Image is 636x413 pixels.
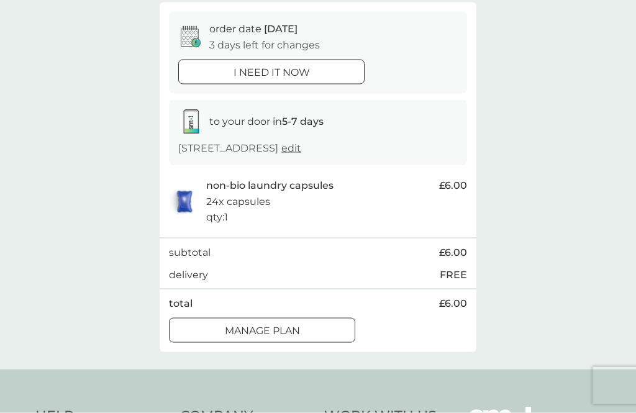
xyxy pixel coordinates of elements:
p: i need it now [234,65,310,81]
p: 3 days left for changes [209,37,320,53]
p: delivery [169,267,208,283]
span: £6.00 [439,296,467,312]
a: edit [281,142,301,154]
p: [STREET_ADDRESS] [178,140,301,157]
span: £6.00 [439,245,467,261]
p: subtotal [169,245,211,261]
button: Manage plan [169,318,355,343]
span: [DATE] [264,23,298,35]
strong: 5-7 days [282,116,324,127]
p: 24x capsules [206,194,270,210]
button: i need it now [178,60,365,84]
p: total [169,296,193,312]
p: qty : 1 [206,209,228,225]
p: non-bio laundry capsules [206,178,334,194]
p: order date [209,21,298,37]
p: FREE [440,267,467,283]
p: Manage plan [225,323,300,339]
span: to your door in [209,116,324,127]
span: £6.00 [439,178,467,194]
